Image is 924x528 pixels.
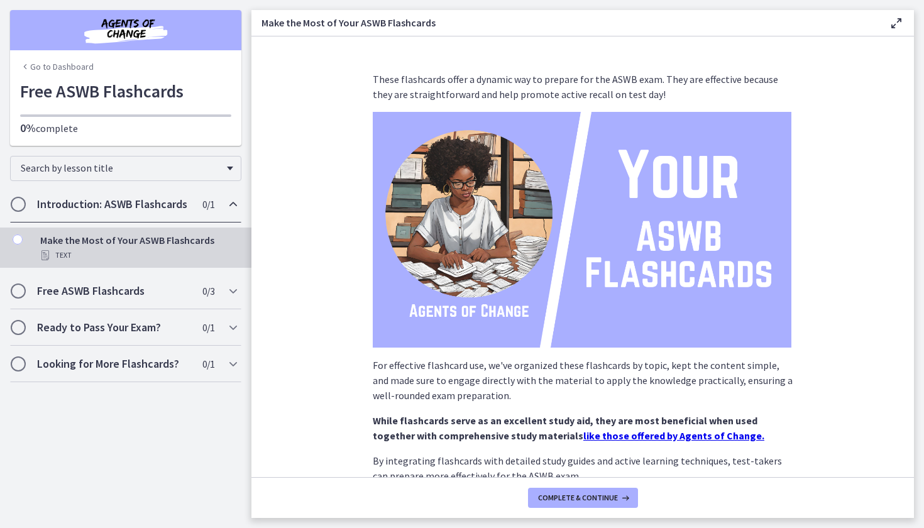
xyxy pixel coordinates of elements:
[202,197,214,212] span: 0 / 1
[37,356,190,371] h2: Looking for More Flashcards?
[261,15,869,30] h3: Make the Most of Your ASWB Flashcards
[37,283,190,299] h2: Free ASWB Flashcards
[20,121,36,135] span: 0%
[20,121,231,136] p: complete
[50,15,201,45] img: Agents of Change
[528,488,638,508] button: Complete & continue
[373,453,793,483] p: By integrating flashcards with detailed study guides and active learning techniques, test-takers ...
[373,112,791,348] img: Your_ASWB_Flashcards.png
[40,233,236,263] div: Make the Most of Your ASWB Flashcards
[538,493,618,503] span: Complete & continue
[10,156,241,181] div: Search by lesson title
[37,197,190,212] h2: Introduction: ASWB Flashcards
[40,248,236,263] div: Text
[20,60,94,73] a: Go to Dashboard
[202,320,214,335] span: 0 / 1
[202,356,214,371] span: 0 / 1
[202,283,214,299] span: 0 / 3
[373,358,793,403] p: For effective flashcard use, we've organized these flashcards by topic, kept the content simple, ...
[20,78,231,104] h1: Free ASWB Flashcards
[373,414,757,442] strong: While flashcards serve as an excellent study aid, they are most beneficial when used together wit...
[583,429,764,442] a: like those offered by Agents of Change.
[37,320,190,335] h2: Ready to Pass Your Exam?
[373,72,793,102] p: These flashcards offer a dynamic way to prepare for the ASWB exam. They are effective because the...
[21,162,221,174] span: Search by lesson title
